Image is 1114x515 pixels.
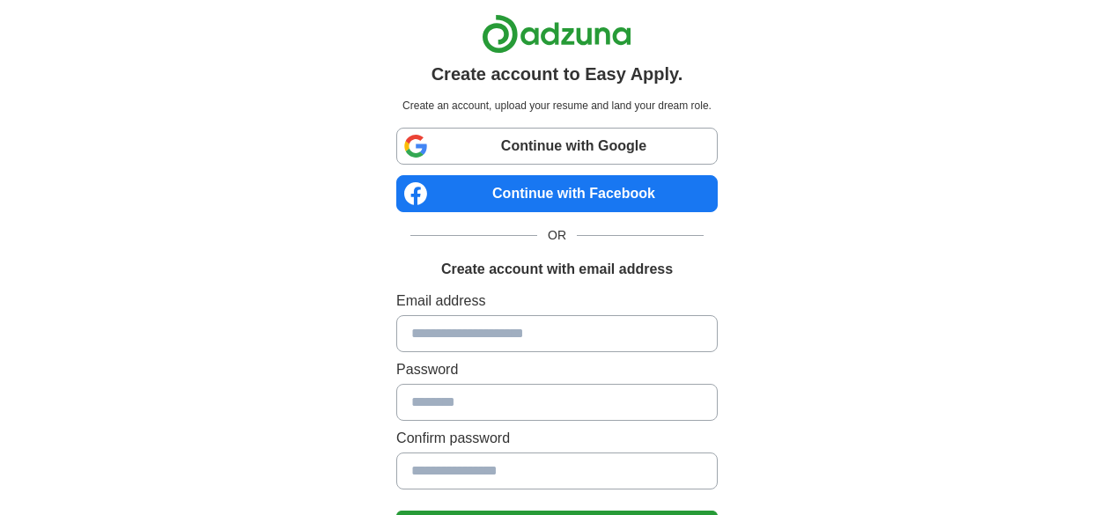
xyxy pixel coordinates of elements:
[441,259,673,280] h1: Create account with email address
[396,128,718,165] a: Continue with Google
[432,61,683,87] h1: Create account to Easy Apply.
[400,98,714,114] p: Create an account, upload your resume and land your dream role.
[396,428,718,449] label: Confirm password
[537,226,577,245] span: OR
[396,291,718,312] label: Email address
[396,359,718,380] label: Password
[482,14,631,54] img: Adzuna logo
[396,175,718,212] a: Continue with Facebook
